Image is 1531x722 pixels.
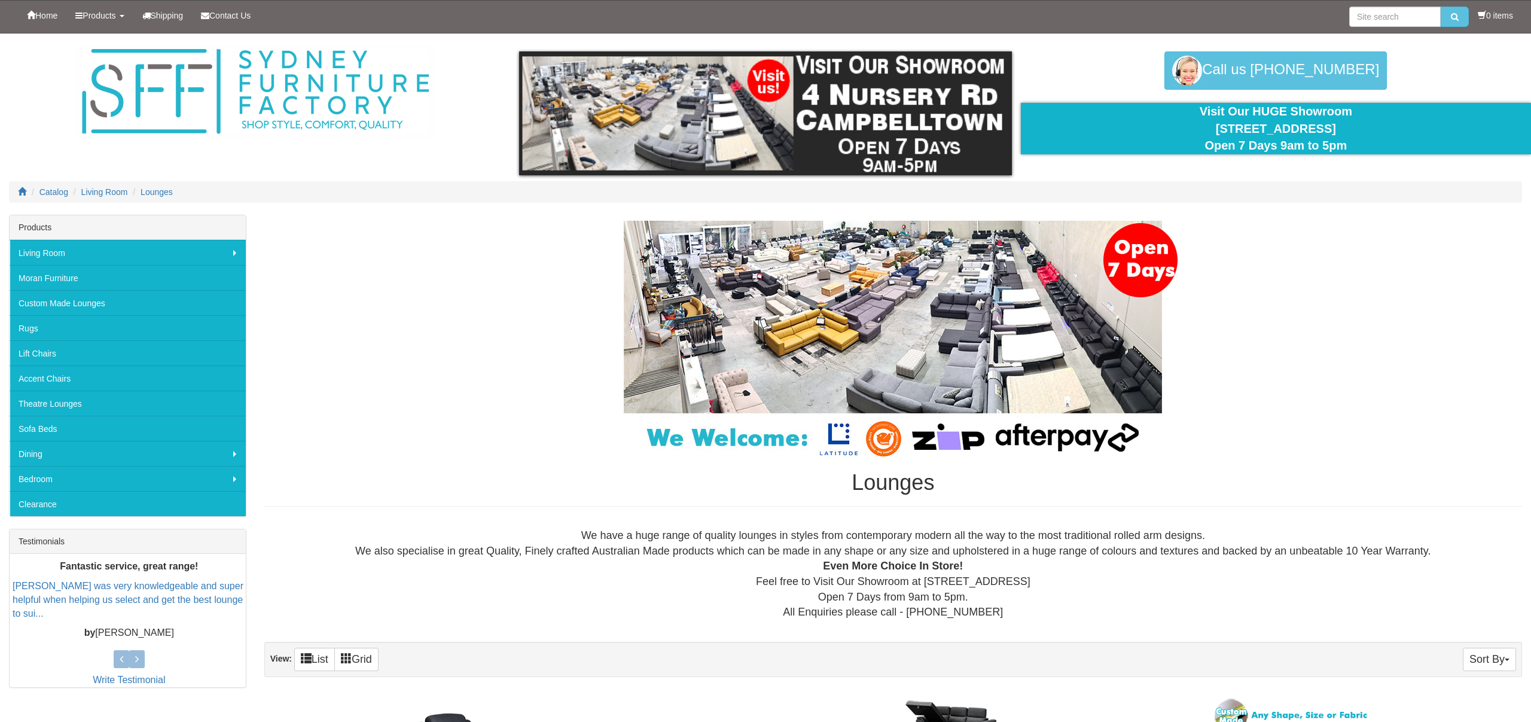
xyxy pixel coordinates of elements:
[13,581,243,619] a: [PERSON_NAME] was very knowledgeable and super helpful when helping us select and get the best lo...
[83,11,115,20] span: Products
[10,491,246,516] a: Clearance
[334,648,379,671] a: Grid
[274,528,1512,620] div: We have a huge range of quality lounges in styles from contemporary modern all the way to the mos...
[35,11,57,20] span: Home
[93,675,165,685] a: Write Testimonial
[10,265,246,290] a: Moran Furniture
[823,560,963,572] b: Even More Choice In Store!
[10,290,246,315] a: Custom Made Lounges
[133,1,193,31] a: Shipping
[81,187,128,197] a: Living Room
[192,1,260,31] a: Contact Us
[10,441,246,466] a: Dining
[10,416,246,441] a: Sofa Beds
[18,1,66,31] a: Home
[519,51,1011,175] img: showroom.gif
[1349,7,1441,27] input: Site search
[141,187,173,197] a: Lounges
[1463,648,1516,671] button: Sort By
[10,240,246,265] a: Living Room
[209,11,251,20] span: Contact Us
[294,648,335,671] a: List
[10,529,246,554] div: Testimonials
[10,365,246,391] a: Accent Chairs
[60,561,198,571] b: Fantastic service, great range!
[151,11,184,20] span: Shipping
[10,466,246,491] a: Bedroom
[264,471,1522,495] h1: Lounges
[10,391,246,416] a: Theatre Lounges
[10,315,246,340] a: Rugs
[594,221,1192,459] img: Lounges
[10,215,246,240] div: Products
[13,626,246,640] p: [PERSON_NAME]
[1478,10,1513,22] li: 0 items
[66,1,133,31] a: Products
[10,340,246,365] a: Lift Chairs
[84,627,96,638] b: by
[270,654,292,663] strong: View:
[76,45,435,138] img: Sydney Furniture Factory
[1030,103,1522,154] div: Visit Our HUGE Showroom [STREET_ADDRESS] Open 7 Days 9am to 5pm
[39,187,68,197] a: Catalog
